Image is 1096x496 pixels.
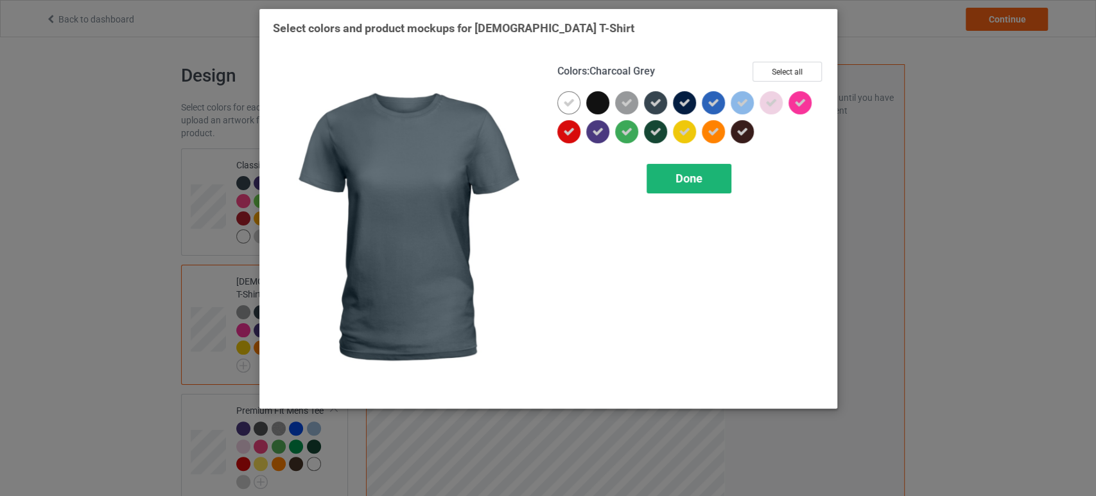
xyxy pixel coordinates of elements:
h4: : [557,65,655,78]
span: Charcoal Grey [589,65,655,77]
img: regular.jpg [273,62,539,395]
span: Done [675,172,702,185]
span: Colors [557,65,587,77]
button: Select all [752,62,822,82]
span: Select colors and product mockups for [DEMOGRAPHIC_DATA] T-Shirt [273,21,634,35]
